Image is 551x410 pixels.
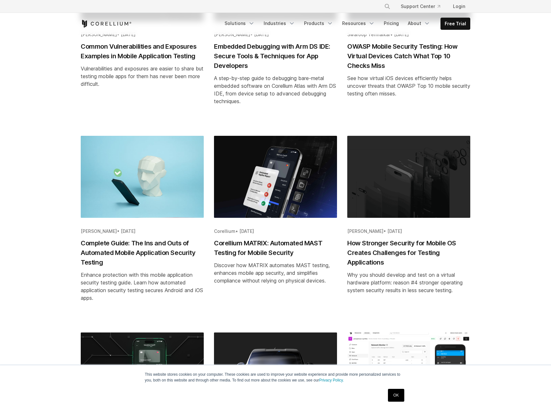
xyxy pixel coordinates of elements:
span: [DATE] [387,228,402,234]
h2: How Stronger Security for Mobile OS Creates Challenges for Testing Applications [347,238,470,267]
p: This website stores cookies on your computer. These cookies are used to improve your website expe... [145,372,406,383]
div: A step-by-step guide to debugging bare-metal embedded software on Corellium Atlas with Arm DS IDE... [214,74,337,105]
span: [DATE] [239,228,254,234]
span: [PERSON_NAME] [81,228,117,234]
a: Solutions [221,18,259,29]
h2: Complete Guide: The Ins and Outs of Automated Mobile Application Security Testing [81,238,204,267]
a: Pricing [380,18,403,29]
div: • [347,228,470,234]
div: Discover how MATRIX automates MAST testing, enhances mobile app security, and simplifies complian... [214,261,337,284]
a: Support Center [396,1,445,12]
h2: Embedded Debugging with Arm DS IDE: Secure Tools & Techniques for App Developers [214,42,337,70]
span: [PERSON_NAME] [81,32,117,37]
div: Why you should develop and test on a virtual hardware platform: reason #4 stronger operating syst... [347,271,470,294]
span: [PERSON_NAME] [214,32,250,37]
a: Corellium Home [81,20,132,28]
a: Login [448,1,470,12]
div: Navigation Menu [221,18,470,30]
button: Search [382,1,393,12]
h2: Common Vulnerabilities and Exposures Examples in Mobile Application Testing [81,42,204,61]
a: Products [300,18,337,29]
span: Swaroop Yermalkar [347,32,390,37]
img: How Stronger Security for Mobile OS Creates Challenges for Testing Applications [347,136,470,218]
a: OK [388,389,404,402]
a: Industries [260,18,299,29]
div: See how virtual iOS devices efficiently helps uncover threats that OWASP Top 10 mobile security t... [347,74,470,97]
a: Blog post summary: How Stronger Security for Mobile OS Creates Challenges for Testing Applications [347,136,470,322]
span: [DATE] [394,32,409,37]
a: Free Trial [441,18,470,29]
div: Enhance protection with this mobile application security testing guide. Learn how automated appli... [81,271,204,302]
span: [PERSON_NAME] [347,228,383,234]
div: • [214,228,337,234]
span: [DATE] [121,228,136,234]
a: Blog post summary: Corellium MATRIX: Automated MAST Testing for Mobile Security [214,136,337,322]
span: [DATE] [121,32,136,37]
span: [DATE] [254,32,269,37]
div: • [81,228,204,234]
span: Corellium [214,228,235,234]
img: Corellium MATRIX: Automated MAST Testing for Mobile Security [214,136,337,218]
a: About [404,18,434,29]
div: Vulnerabilities and exposures are easier to share but testing mobile apps for them has never been... [81,65,204,88]
a: Privacy Policy. [319,378,344,382]
h2: OWASP Mobile Security Testing: How Virtual Devices Catch What Top 10 Checks Miss [347,42,470,70]
h2: Corellium MATRIX: Automated MAST Testing for Mobile Security [214,238,337,258]
a: Resources [338,18,379,29]
a: Blog post summary: Complete Guide: The Ins and Outs of Automated Mobile Application Security Testing [81,136,204,322]
img: Complete Guide: The Ins and Outs of Automated Mobile Application Security Testing [81,136,204,218]
div: Navigation Menu [376,1,470,12]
